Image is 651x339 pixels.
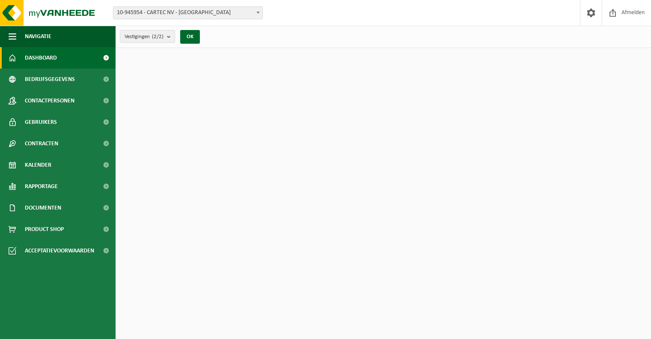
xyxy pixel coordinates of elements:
span: 10-945954 - CARTEC NV - VLEZENBEEK [113,6,263,19]
span: Bedrijfsgegevens [25,69,75,90]
button: OK [180,30,200,44]
span: Acceptatievoorwaarden [25,240,94,261]
span: Documenten [25,197,61,219]
span: Product Shop [25,219,64,240]
span: 10-945954 - CARTEC NV - VLEZENBEEK [113,7,262,19]
span: Gebruikers [25,111,57,133]
span: Contactpersonen [25,90,74,111]
span: Kalender [25,154,51,176]
span: Vestigingen [125,30,163,43]
button: Vestigingen(2/2) [120,30,175,43]
span: Dashboard [25,47,57,69]
span: Rapportage [25,176,58,197]
span: Navigatie [25,26,51,47]
count: (2/2) [152,34,163,39]
span: Contracten [25,133,58,154]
